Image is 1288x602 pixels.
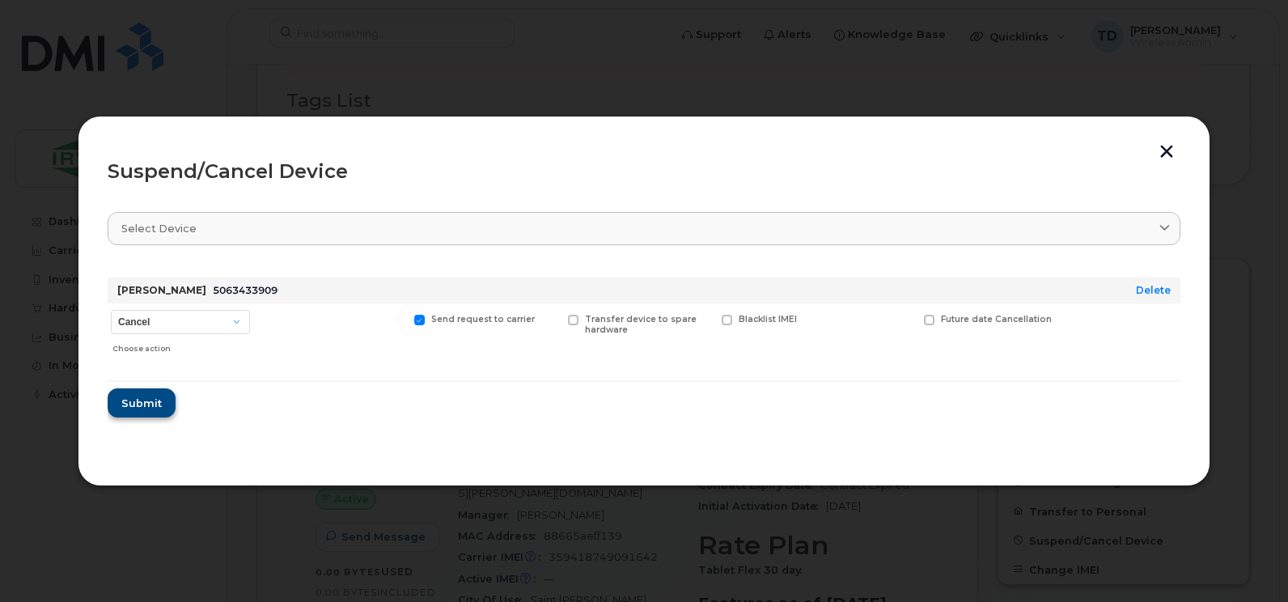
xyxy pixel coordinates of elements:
span: 5063433909 [213,284,278,296]
span: Blacklist IMEI [739,314,797,324]
input: Future date Cancellation [905,315,913,323]
div: Suspend/Cancel Device [108,162,1180,181]
span: Send request to carrier [431,314,535,324]
a: Delete [1136,284,1171,296]
input: Blacklist IMEI [702,315,710,323]
div: Choose action [112,336,250,355]
span: Transfer device to spare hardware [585,314,697,335]
span: Future date Cancellation [941,314,1052,324]
input: Send request to carrier [395,315,403,323]
input: Transfer device to spare hardware [549,315,557,323]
